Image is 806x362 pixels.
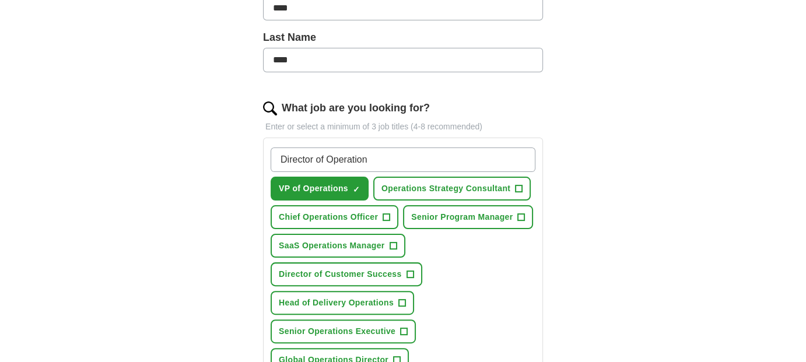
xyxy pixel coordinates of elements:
button: Operations Strategy Consultant [373,177,531,201]
button: Senior Operations Executive [271,319,416,343]
button: SaaS Operations Manager [271,234,405,258]
img: search.png [263,101,277,115]
input: Type a job title and press enter [271,147,535,172]
button: Chief Operations Officer [271,205,398,229]
button: VP of Operations✓ [271,177,369,201]
button: Director of Customer Success [271,262,422,286]
span: ✓ [353,185,360,194]
p: Enter or select a minimum of 3 job titles (4-8 recommended) [263,121,543,133]
button: Senior Program Manager [403,205,533,229]
span: Senior Operations Executive [279,325,395,338]
span: Chief Operations Officer [279,211,378,223]
span: VP of Operations [279,182,348,195]
label: What job are you looking for? [282,100,430,116]
span: SaaS Operations Manager [279,240,385,252]
span: Head of Delivery Operations [279,297,394,309]
label: Last Name [263,30,543,45]
span: Senior Program Manager [411,211,513,223]
button: Head of Delivery Operations [271,291,414,315]
span: Operations Strategy Consultant [381,182,510,195]
span: Director of Customer Success [279,268,402,280]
